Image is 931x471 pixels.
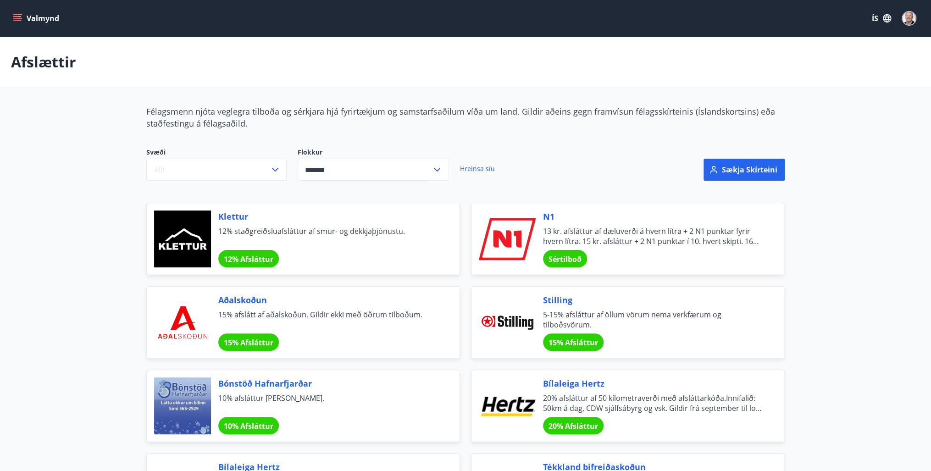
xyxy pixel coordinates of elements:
span: 20% Afsláttur [549,421,598,431]
span: Svæði [146,148,287,159]
span: Stilling [543,294,762,306]
span: 13 kr. afsláttur af dæluverði á hvern lítra + 2 N1 punktar fyrir hvern lítra. 15 kr. afsláttur + ... [543,226,762,246]
p: Afslættir [11,52,76,72]
span: 15% Afsláttur [224,338,273,348]
span: 20% afsláttur af 50 kílometraverði með afsláttarkóða.Innifalið: 50km á dag, CDW sjálfsábyrg og vs... [543,393,762,413]
span: Bónstöð Hafnarfjarðar [218,377,438,389]
span: 12% staðgreiðsluafsláttur af smur- og dekkjaþjónustu. [218,226,438,246]
span: 5-15% afsláttur af öllum vörum nema verkfærum og tilboðsvörum. [543,310,762,330]
span: 10% afsláttur [PERSON_NAME]. [218,393,438,413]
span: 12% Afsláttur [224,254,273,264]
span: Klettur [218,211,438,222]
span: N1 [543,211,762,222]
a: Hreinsa síu [460,159,495,179]
span: Allt [154,165,165,175]
span: Aðalskoðun [218,294,438,306]
span: 15% afslátt af aðalskoðun. Gildir ekki með öðrum tilboðum. [218,310,438,330]
button: ÍS [867,10,896,27]
label: Flokkur [298,148,449,157]
button: Allt [146,159,287,181]
img: t0U87YgEnNpUhGGsXWEUcGcL775GMKtqExQ2cWWx.jpg [903,12,915,25]
span: Félagsmenn njóta veglegra tilboða og sérkjara hjá fyrirtækjum og samstarfsaðilum víða um land. Gi... [146,106,775,129]
button: Sækja skírteini [704,159,785,181]
span: 10% Afsláttur [224,421,273,431]
span: Sértilboð [549,254,582,264]
span: Bílaleiga Hertz [543,377,762,389]
span: 15% Afsláttur [549,338,598,348]
button: menu [11,10,63,27]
